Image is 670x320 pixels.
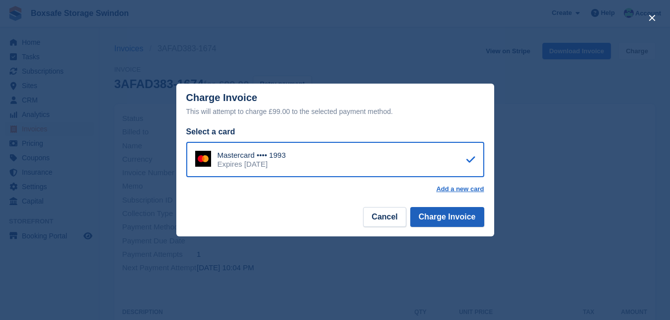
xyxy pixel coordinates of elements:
[644,10,660,26] button: close
[186,126,484,138] div: Select a card
[436,185,484,193] a: Add a new card
[195,151,211,167] img: Mastercard Logo
[186,106,484,117] div: This will attempt to charge £99.00 to the selected payment method.
[363,207,406,227] button: Cancel
[218,151,286,160] div: Mastercard •••• 1993
[410,207,484,227] button: Charge Invoice
[186,92,484,117] div: Charge Invoice
[218,160,286,169] div: Expires [DATE]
